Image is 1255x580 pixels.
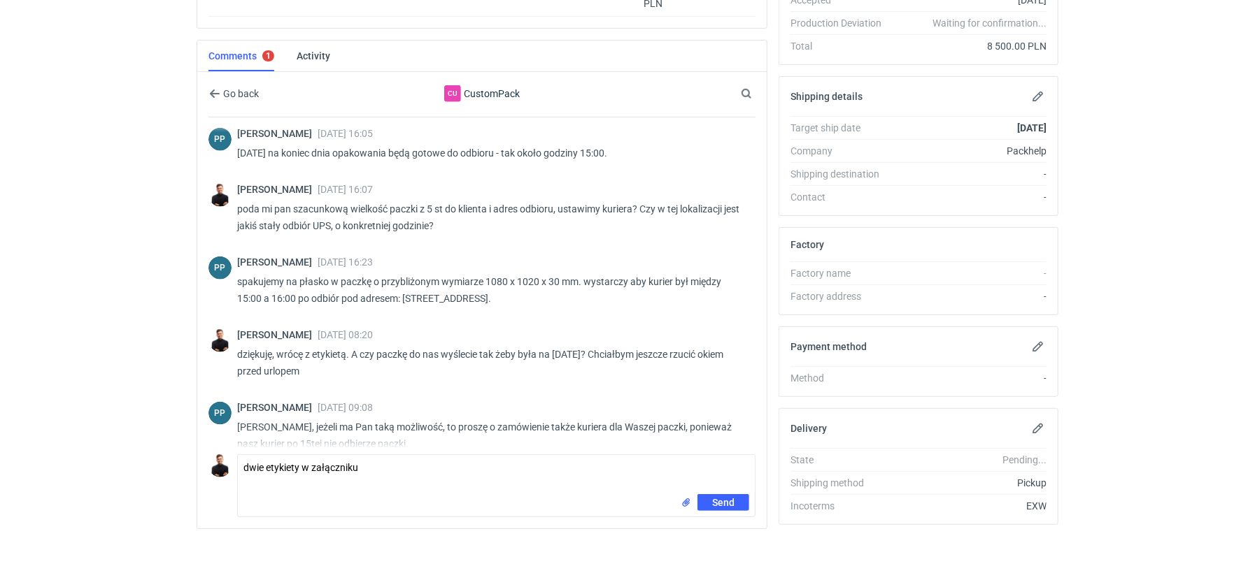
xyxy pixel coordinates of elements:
div: Pickup [893,476,1047,490]
span: [DATE] 08:20 [318,329,373,340]
h2: Shipping details [790,91,863,102]
p: [PERSON_NAME], jeżeli ma Pan taką możliwość, to proszę o zamówienie także kuriera dla Waszej pacz... [237,419,744,452]
span: [PERSON_NAME] [237,329,318,340]
button: Edit delivery details [1030,420,1047,437]
span: [PERSON_NAME] [237,128,318,139]
div: - [893,190,1047,204]
div: Factory name [790,266,893,280]
h2: Payment method [790,341,867,352]
div: Packhelp [893,144,1047,158]
figcaption: Cu [444,85,461,102]
img: Tomasz Kubiak [208,184,232,207]
span: [DATE] 16:05 [318,128,373,139]
em: Pending... [1002,454,1047,465]
div: - [893,266,1047,280]
figcaption: PP [208,128,232,151]
img: Tomasz Kubiak [208,454,232,477]
div: Factory address [790,289,893,303]
div: State [790,453,893,467]
div: Company [790,144,893,158]
span: [PERSON_NAME] [237,184,318,195]
div: CustomPack [444,85,461,102]
button: Edit shipping details [1030,88,1047,105]
div: Shipping destination [790,167,893,181]
p: spakujemy na płasko w paczkę o przybliżonym wymiarze 1080 x 1020 x 30 mm. wystarczy aby kurier by... [237,273,744,307]
a: Activity [297,41,330,71]
span: [DATE] 16:23 [318,256,373,268]
div: Total [790,39,893,53]
button: Go back [208,85,260,102]
div: Production Deviation [790,16,893,30]
textarea: dwie etykiety w załączniku [238,455,755,494]
h2: Factory [790,239,824,250]
div: 8 500.00 PLN [893,39,1047,53]
div: Paweł Puch [208,402,232,425]
span: [DATE] 16:07 [318,184,373,195]
div: Incoterms [790,499,893,513]
div: Shipping method [790,476,893,490]
div: CustomPack [367,85,597,102]
button: Send [697,494,749,511]
div: - [893,371,1047,385]
span: [PERSON_NAME] [237,402,318,413]
span: Send [712,498,735,507]
div: 1 [266,51,271,61]
div: Method [790,371,893,385]
span: [PERSON_NAME] [237,256,318,268]
div: - [893,167,1047,181]
input: Search [738,85,783,102]
div: - [893,289,1047,303]
div: Paweł Puch [208,128,232,151]
button: Edit payment method [1030,338,1047,355]
strong: [DATE] [1017,122,1047,133]
em: Waiting for confirmation... [933,16,1047,30]
p: [DATE] na koniec dnia opakowania będą gotowe do odbioru - tak około godziny 15:00. [237,145,744,161]
p: poda mi pan szacunkową wielkość paczki z 5 st do klienta i adres odbioru, ustawimy kuriera? Czy w... [237,201,744,234]
img: Tomasz Kubiak [208,329,232,352]
p: dziękuję, wrócę z etykietą. A czy paczkę do nas wyślecie tak żeby była na [DATE]? Chciałbym jeszc... [237,346,744,379]
div: Paweł Puch [208,256,232,280]
div: Contact [790,190,893,204]
span: Go back [220,89,259,99]
a: Comments1 [208,41,274,71]
h2: Delivery [790,423,827,434]
div: Target ship date [790,121,893,135]
div: EXW [893,499,1047,513]
figcaption: PP [208,256,232,280]
figcaption: PP [208,402,232,425]
span: [DATE] 09:08 [318,402,373,413]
